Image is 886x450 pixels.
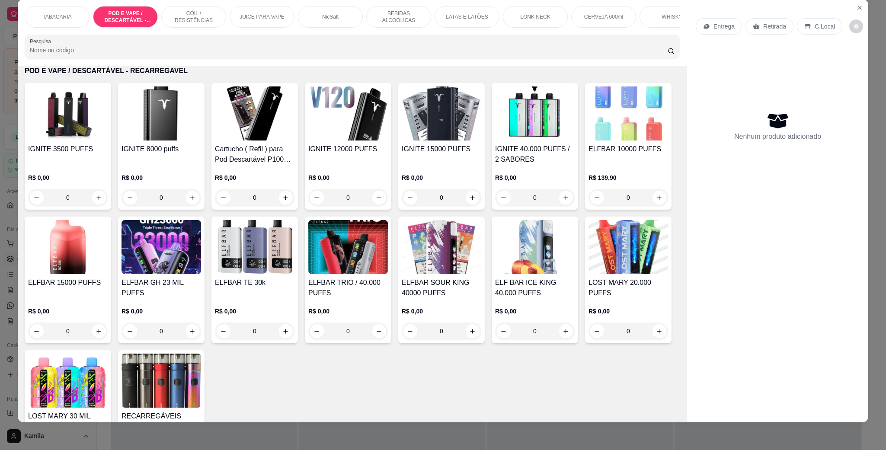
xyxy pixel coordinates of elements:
p: R$ 0,00 [308,307,388,316]
h4: ELFBAR SOUR KING 40000 PUFFS [402,278,481,298]
p: R$ 0,00 [28,173,108,182]
img: product-image [122,220,201,274]
h4: IGNITE 12000 PUFFS [308,144,388,154]
p: BEBIDAS ALCOÓLICAS [374,10,424,24]
p: COIL / RESISTÊNCIAS [169,10,219,24]
p: R$ 0,00 [308,173,388,182]
p: WHISKY [662,13,682,20]
p: R$ 0,00 [215,307,294,316]
p: JUICE PARA VAPE [240,13,285,20]
img: product-image [28,354,108,408]
h4: LOST MARY 20.000 PUFFS [589,278,668,298]
p: R$ 0,00 [589,307,668,316]
h4: IGNITE 8000 puffs [122,144,201,154]
p: R$ 0,00 [402,307,481,316]
img: product-image [308,220,388,274]
img: product-image [495,86,575,140]
p: TABACARIA [42,13,71,20]
p: NicSalt [322,13,339,20]
h4: LOST MARY 30 MIL PUFFS [28,411,108,432]
img: product-image [28,220,108,274]
p: R$ 0,00 [28,307,108,316]
p: LONK NECK [520,13,550,20]
input: Pesquisa [30,46,668,54]
h4: IGNITE 3500 PUFFS [28,144,108,154]
p: R$ 139,90 [589,173,668,182]
img: product-image [122,86,201,140]
img: product-image [28,86,108,140]
p: Retirada [763,22,786,31]
h4: IGNITE 40.000 PUFFS / 2 SABORES [495,144,575,165]
h4: ELF BAR ICE KING 40.000 PUFFS [495,278,575,298]
p: POD E VAPE / DESCARTÁVEL - RECARREGAVEL [25,66,680,76]
img: product-image [402,86,481,140]
p: LATAS E LATÕES [446,13,488,20]
img: product-image [122,354,201,408]
h4: ELFBAR GH 23 MIL PUFFS [122,278,201,298]
h4: ELFBAR TE 30k [215,278,294,288]
img: product-image [402,220,481,274]
button: Close [853,1,867,15]
h4: ELFBAR 15000 PUFFS [28,278,108,288]
img: product-image [589,86,668,140]
p: CERVEJA 600ml [584,13,624,20]
img: product-image [215,220,294,274]
p: POD E VAPE / DESCARTÁVEL - RECARREGAVEL [100,10,150,24]
p: R$ 0,00 [402,173,481,182]
p: R$ 0,00 [215,173,294,182]
img: product-image [308,86,388,140]
img: product-image [215,86,294,140]
h4: ELFBAR 10000 PUFFS [589,144,668,154]
img: product-image [495,220,575,274]
h4: RECARREGÁVEIS [122,411,201,421]
p: Entrega [713,22,735,31]
p: R$ 0,00 [495,307,575,316]
p: R$ 0,00 [122,307,201,316]
label: Pesquisa [30,38,54,45]
p: R$ 0,00 [122,173,201,182]
p: Nenhum produto adicionado [734,131,821,142]
h4: Cartucho ( Refil ) para Pod Descartável P100 Pró – Ignite – 10.000 Puffs [215,144,294,165]
img: product-image [589,220,668,274]
h4: ELFBAR TRIO / 40.000 PUFFS [308,278,388,298]
p: R$ 0,00 [495,173,575,182]
h4: IGNITE 15000 PUFFS [402,144,481,154]
p: C.Local [815,22,835,31]
button: decrease-product-quantity [849,19,863,33]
